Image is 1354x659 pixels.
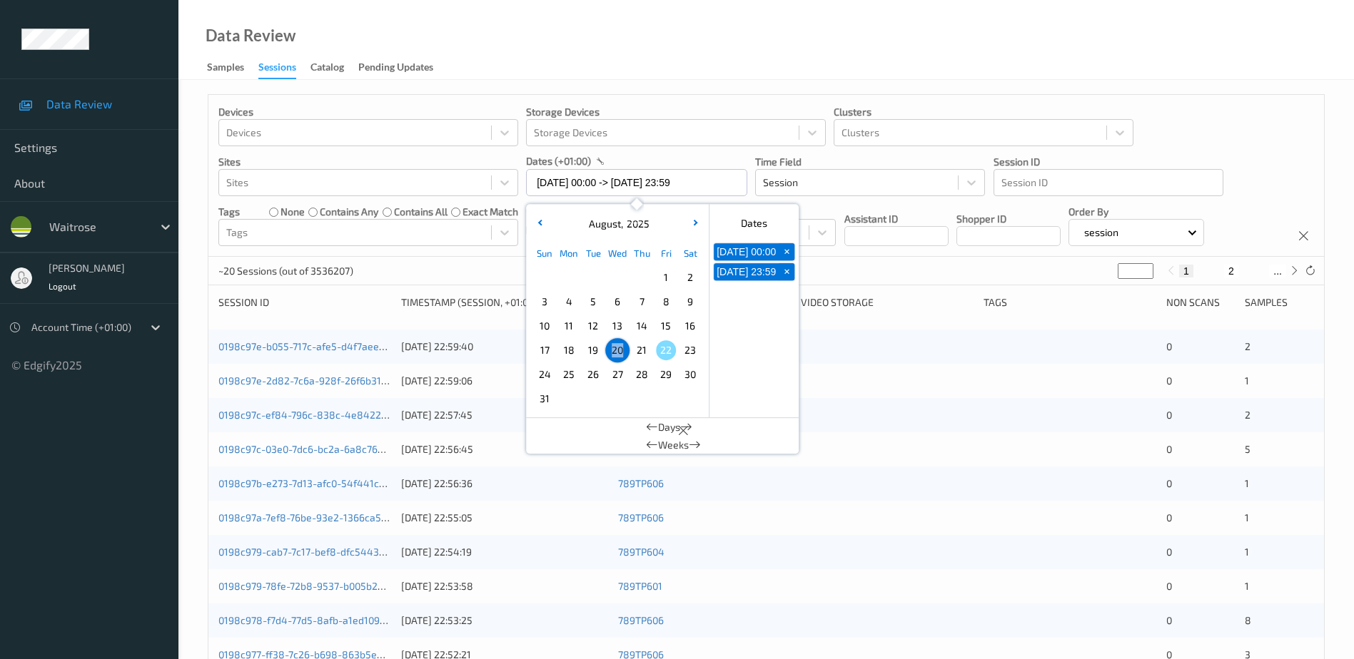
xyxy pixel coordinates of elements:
[281,205,305,219] label: none
[557,338,581,362] div: Choose Monday August 18 of 2025
[656,316,676,336] span: 15
[656,292,676,312] span: 8
[535,364,555,384] span: 24
[218,614,408,626] a: 0198c978-f7d4-77d5-8afb-a1ed109dcd4a
[218,295,391,310] div: Session ID
[535,316,555,336] span: 10
[1245,477,1249,489] span: 1
[581,241,605,265] div: Tue
[605,290,630,314] div: Choose Wednesday August 06 of 2025
[585,217,650,231] div: ,
[605,362,630,387] div: Choose Wednesday August 27 of 2025
[678,265,702,290] div: Choose Saturday August 02 of 2025
[618,546,665,558] a: 789TP604
[532,387,557,411] div: Choose Sunday August 31 of 2025
[680,340,700,360] span: 23
[218,546,407,558] a: 0198c979-cab7-7c17-bef8-dfc544359128
[658,438,689,452] span: Weeks
[1166,511,1172,523] span: 0
[654,241,678,265] div: Fri
[559,292,579,312] span: 4
[618,580,662,592] a: 789TP601
[310,58,358,78] a: Catalog
[557,265,581,290] div: Choose Monday July 28 of 2025
[1166,374,1172,387] span: 0
[557,387,581,411] div: Choose Monday September 01 of 2025
[630,241,654,265] div: Thu
[1166,477,1172,489] span: 0
[605,314,630,338] div: Choose Wednesday August 13 of 2025
[1166,409,1172,421] span: 0
[557,314,581,338] div: Choose Monday August 11 of 2025
[557,362,581,387] div: Choose Monday August 25 of 2025
[630,338,654,362] div: Choose Thursday August 21 of 2025
[258,60,296,79] div: Sessions
[258,58,310,79] a: Sessions
[678,338,702,362] div: Choose Saturday August 23 of 2025
[1245,295,1314,310] div: Samples
[401,374,608,388] div: [DATE] 22:59:06
[1245,340,1251,352] span: 2
[656,340,676,360] span: 22
[207,58,258,78] a: Samples
[632,316,652,336] span: 14
[218,477,406,489] a: 0198c97b-e273-7d13-afc0-54f441c73d37
[218,580,413,592] a: 0198c979-78fe-72b8-9537-b005b2843b9e
[605,241,630,265] div: Wed
[401,442,608,456] div: [DATE] 22:56:45
[678,290,702,314] div: Choose Saturday August 09 of 2025
[218,264,353,278] p: ~20 Sessions (out of 3536207)
[618,511,664,523] a: 789TP606
[618,614,664,626] a: 789TP606
[755,155,985,169] p: Time Field
[1166,580,1172,592] span: 0
[581,362,605,387] div: Choose Tuesday August 26 of 2025
[401,339,608,354] div: [DATE] 22:59:40
[1245,409,1251,421] span: 2
[1166,546,1172,558] span: 0
[678,241,702,265] div: Sat
[630,265,654,290] div: Choose Thursday July 31 of 2025
[526,154,591,168] p: dates (+01:00)
[630,290,654,314] div: Choose Thursday August 07 of 2025
[956,212,1061,226] p: Shopper ID
[1068,205,1204,219] p: Order By
[656,364,676,384] span: 29
[630,362,654,387] div: Choose Thursday August 28 of 2025
[605,338,630,362] div: Choose Wednesday August 20 of 2025
[1245,580,1249,592] span: 1
[656,267,676,287] span: 1
[618,477,664,489] a: 789TP606
[678,362,702,387] div: Choose Saturday August 30 of 2025
[535,340,555,360] span: 17
[581,314,605,338] div: Choose Tuesday August 12 of 2025
[630,387,654,411] div: Choose Thursday September 04 of 2025
[218,205,240,219] p: Tags
[1245,614,1251,626] span: 8
[401,476,608,491] div: [DATE] 22:56:36
[358,60,433,78] div: Pending Updates
[532,241,557,265] div: Sun
[310,60,344,78] div: Catalog
[632,340,652,360] span: 21
[1245,374,1249,387] span: 1
[532,362,557,387] div: Choose Sunday August 24 of 2025
[401,295,608,310] div: Timestamp (Session, +01:00)
[559,316,579,336] span: 11
[532,265,557,290] div: Choose Sunday July 27 of 2025
[779,263,794,280] button: +
[654,387,678,411] div: Choose Friday September 05 of 2025
[654,290,678,314] div: Choose Friday August 08 of 2025
[654,265,678,290] div: Choose Friday August 01 of 2025
[605,265,630,290] div: Choose Wednesday July 30 of 2025
[801,295,974,310] div: Video Storage
[994,155,1223,169] p: Session ID
[607,292,627,312] span: 6
[678,387,702,411] div: Choose Saturday September 06 of 2025
[1166,340,1172,352] span: 0
[834,105,1133,119] p: Clusters
[623,218,650,230] span: 2025
[632,292,652,312] span: 7
[1166,614,1172,626] span: 0
[585,218,621,230] span: August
